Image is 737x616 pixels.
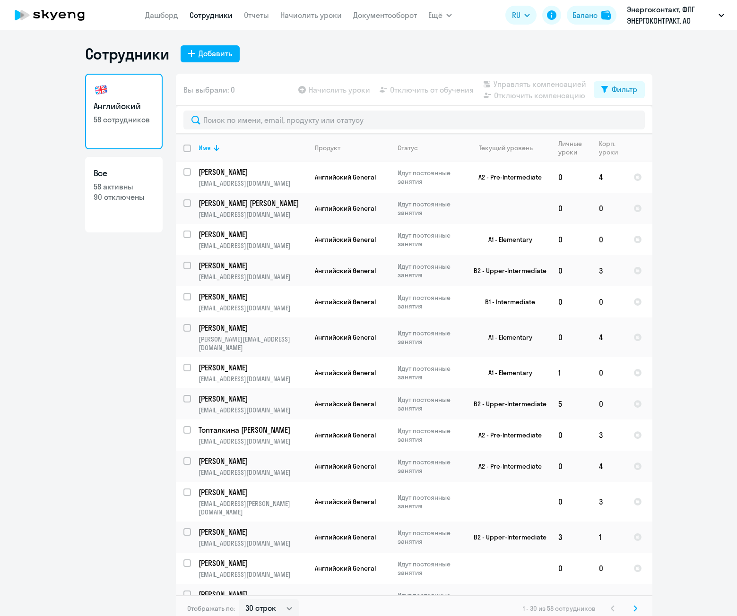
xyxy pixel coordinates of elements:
[398,144,462,152] div: Статус
[551,317,591,357] td: 0
[551,286,591,317] td: 0
[183,84,235,95] span: Вы выбрали: 0
[463,388,551,419] td: B2 - Upper-Intermediate
[199,48,232,59] div: Добавить
[199,229,307,240] a: [PERSON_NAME]
[199,456,305,466] p: [PERSON_NAME]
[398,560,462,577] p: Идут постоянные занятия
[591,224,626,255] td: 0
[190,10,233,20] a: Сотрудники
[85,44,169,63] h1: Сотрудники
[551,584,591,615] td: 2
[199,558,307,568] a: [PERSON_NAME]
[551,419,591,451] td: 0
[594,81,645,98] button: Фильтр
[551,224,591,255] td: 0
[398,364,462,381] p: Идут постоянные занятия
[479,144,533,152] div: Текущий уровень
[199,589,307,599] a: [PERSON_NAME]
[145,10,178,20] a: Дашборд
[315,266,376,275] span: Английский General
[567,6,616,25] button: Балансbalance
[572,9,598,21] div: Баланс
[199,539,307,548] p: [EMAIL_ADDRESS][DOMAIN_NAME]
[199,487,307,497] a: [PERSON_NAME]
[551,482,591,522] td: 0
[591,388,626,419] td: 0
[398,458,462,475] p: Идут постоянные занятия
[85,157,163,232] a: Все58 активны90 отключены
[558,139,585,156] div: Личные уроки
[94,181,154,192] p: 58 активны
[94,82,109,97] img: english
[398,529,462,546] p: Идут постоянные занятия
[199,323,307,333] a: [PERSON_NAME]
[599,139,625,156] div: Корп. уроки
[591,419,626,451] td: 3
[463,255,551,286] td: B2 - Upper-Intermediate
[523,604,596,613] span: 1 - 30 из 58 сотрудников
[398,262,462,279] p: Идут постоянные занятия
[199,291,307,302] a: [PERSON_NAME]
[199,323,305,333] p: [PERSON_NAME]
[199,144,307,152] div: Имя
[183,111,645,129] input: Поиск по имени, email, продукту или статусу
[94,100,154,112] h3: Английский
[280,10,342,20] a: Начислить уроки
[627,4,715,26] p: Энергоконтакт, ФПГ ЭНЕРГОКОНТРАКТ, АО
[398,329,462,346] p: Идут постоянные занятия
[199,210,307,219] p: [EMAIL_ADDRESS][DOMAIN_NAME]
[463,224,551,255] td: A1 - Elementary
[591,286,626,317] td: 0
[199,198,305,208] p: [PERSON_NAME] [PERSON_NAME]
[199,425,307,435] a: Топталкина [PERSON_NAME]
[199,570,307,579] p: [EMAIL_ADDRESS][DOMAIN_NAME]
[315,298,376,306] span: Английский General
[199,375,307,383] p: [EMAIL_ADDRESS][DOMAIN_NAME]
[199,362,307,373] a: [PERSON_NAME]
[199,437,307,445] p: [EMAIL_ADDRESS][DOMAIN_NAME]
[353,10,417,20] a: Документооборот
[199,394,305,404] p: [PERSON_NAME]
[199,179,307,188] p: [EMAIL_ADDRESS][DOMAIN_NAME]
[463,317,551,357] td: A1 - Elementary
[398,231,462,248] p: Идут постоянные занятия
[199,229,305,240] p: [PERSON_NAME]
[551,553,591,584] td: 0
[199,362,305,373] p: [PERSON_NAME]
[199,487,305,497] p: [PERSON_NAME]
[199,167,305,177] p: [PERSON_NAME]
[199,558,305,568] p: [PERSON_NAME]
[199,198,307,208] a: [PERSON_NAME] [PERSON_NAME]
[591,317,626,357] td: 4
[551,357,591,388] td: 1
[199,499,307,516] p: [EMAIL_ADDRESS][PERSON_NAME][DOMAIN_NAME]
[551,388,591,419] td: 5
[398,144,418,152] div: Статус
[199,291,305,302] p: [PERSON_NAME]
[199,260,307,271] a: [PERSON_NAME]
[398,493,462,510] p: Идут постоянные занятия
[199,527,307,537] a: [PERSON_NAME]
[181,45,240,62] button: Добавить
[463,357,551,388] td: A1 - Elementary
[315,497,376,506] span: Английский General
[398,200,462,217] p: Идут постоянные занятия
[315,144,390,152] div: Продукт
[244,10,269,20] a: Отчеты
[199,260,305,271] p: [PERSON_NAME]
[591,255,626,286] td: 3
[199,273,307,281] p: [EMAIL_ADDRESS][DOMAIN_NAME]
[591,357,626,388] td: 0
[463,419,551,451] td: A2 - Pre-Intermediate
[463,451,551,482] td: A2 - Pre-Intermediate
[591,162,626,193] td: 4
[505,6,537,25] button: RU
[612,84,637,95] div: Фильтр
[315,564,376,573] span: Английский General
[551,522,591,553] td: 3
[551,255,591,286] td: 0
[591,451,626,482] td: 4
[622,4,729,26] button: Энергоконтакт, ФПГ ЭНЕРГОКОНТРАКТ, АО
[199,456,307,466] a: [PERSON_NAME]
